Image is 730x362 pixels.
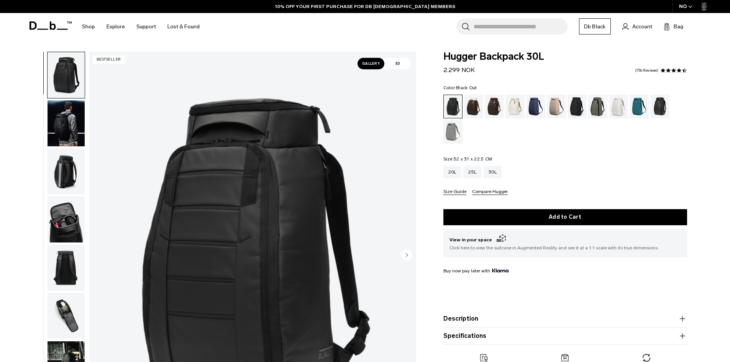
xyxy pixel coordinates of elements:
span: Account [632,23,652,31]
span: Gallery [358,58,384,69]
button: Hugger Backpack 30L Black Out [47,244,85,291]
span: Bag [674,23,683,31]
img: Hugger Backpack 30L Black Out [48,149,85,195]
a: Fogbow Beige [547,95,566,118]
a: 756 reviews [635,69,658,72]
a: Shop [82,13,95,40]
button: Description [443,314,687,323]
a: 25L [463,166,481,178]
img: Hugger Backpack 30L Black Out [48,197,85,242]
a: Charcoal Grey [568,95,587,118]
a: 30L [484,166,502,178]
button: Bag [664,22,683,31]
button: Hugger Backpack 30L Black Out [47,293,85,339]
p: Bestseller [93,56,125,64]
legend: Color: [443,85,477,90]
img: {"height" => 20, "alt" => "Klarna"} [492,269,509,272]
img: Hugger Backpack 30L Black Out [48,100,85,146]
span: 3D [384,58,411,69]
span: Buy now pay later with [443,267,509,274]
a: Explore [107,13,125,40]
button: View in your space Click here to view the suitcase in Augmented Reality and see it at a 1:1 scale... [443,229,687,257]
a: Blue Hour [526,95,545,118]
a: Midnight Teal [630,95,649,118]
a: Lost & Found [167,13,200,40]
span: 52 x 31 x 22.5 CM [454,156,492,162]
a: 10% OFF YOUR FIRST PURCHASE FOR DB [DEMOGRAPHIC_DATA] MEMBERS [275,3,455,10]
nav: Main Navigation [76,13,205,40]
button: Compare Hugger [472,189,508,195]
a: Support [136,13,156,40]
button: Hugger Backpack 30L Black Out [47,52,85,98]
button: Add to Cart [443,209,687,225]
a: Clean Slate [609,95,628,118]
legend: Size: [443,157,492,161]
button: Hugger Backpack 30L Black Out [47,196,85,243]
button: Hugger Backpack 30L Black Out [47,148,85,195]
img: Hugger Backpack 30L Black Out [48,293,85,339]
button: Size Guide [443,189,466,195]
a: Account [622,22,652,31]
a: Forest Green [588,95,607,118]
span: Click here to view the suitcase in Augmented Reality and see it at a 1:1 scale with its true dime... [449,244,681,251]
a: Reflective Black [650,95,669,118]
a: Db Black [579,18,611,34]
span: Black Out [456,85,477,90]
img: Hugger Backpack 30L Black Out [48,52,85,98]
a: Espresso [485,95,504,118]
img: Hugger Backpack 30L Black Out [48,245,85,291]
span: View in your space [449,235,681,244]
a: Sand Grey [443,120,463,144]
a: Oatmilk [505,95,525,118]
span: Hugger Backpack 30L [443,52,687,62]
button: Specifications [443,331,687,341]
a: Cappuccino [464,95,483,118]
a: 20L [443,166,461,178]
button: Next slide [401,249,412,262]
a: Black Out [443,95,463,118]
button: Hugger Backpack 30L Black Out [47,100,85,147]
span: 2.299 NOK [443,66,475,74]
